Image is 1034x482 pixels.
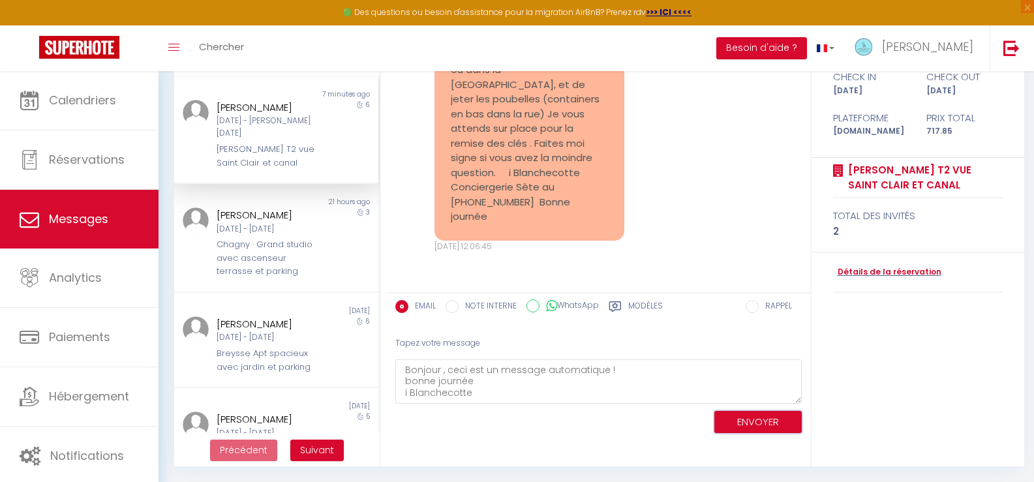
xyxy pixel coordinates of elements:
span: Paiements [49,329,110,345]
span: Calendriers [49,92,116,108]
div: 21 hours ago [276,197,378,207]
button: Next [290,440,344,462]
span: Analytics [49,269,102,286]
div: [DATE] 12:06:45 [434,241,625,253]
span: Messages [49,211,108,227]
span: Chercher [199,40,244,53]
span: Notifications [50,447,124,464]
div: [PERSON_NAME] [217,412,318,427]
div: [DATE] [276,401,378,412]
img: logout [1003,40,1020,56]
div: Breysse Apt spacieux avec jardin et parking [217,347,318,374]
div: check in [825,69,918,85]
span: 5 [366,412,370,421]
div: total des invités [833,208,1003,224]
button: Besoin d'aide ? [716,37,807,59]
img: ... [183,100,209,126]
div: [PERSON_NAME] T2 vue Saint Clair et canal [217,143,318,170]
div: [DATE] [276,306,378,316]
label: NOTE INTERNE [459,300,517,314]
div: [DATE] [918,85,1011,97]
div: [PERSON_NAME] [217,316,318,332]
div: Plateforme [825,110,918,126]
span: [PERSON_NAME] [882,38,973,55]
span: Hébergement [49,388,129,404]
div: Prix total [918,110,1011,126]
div: 2 [833,224,1003,239]
div: [DATE] - [DATE] [217,427,318,440]
span: 3 [366,207,370,217]
div: check out [918,69,1011,85]
button: Previous [210,440,277,462]
div: [PERSON_NAME] [217,100,318,115]
a: Détails de la réservation [833,266,941,279]
div: [DATE] - [PERSON_NAME][DATE] [217,115,318,140]
div: 7 minutes ago [276,89,378,100]
button: ENVOYER [714,411,802,434]
a: ... [PERSON_NAME] [844,25,990,71]
img: Super Booking [39,36,119,59]
a: >>> ICI <<<< [646,7,692,18]
div: [DATE] - [DATE] [217,223,318,235]
label: EMAIL [408,300,436,314]
span: 6 [365,100,370,110]
span: 6 [365,316,370,326]
a: Chercher [189,25,254,71]
div: Tapez votre message [395,327,802,359]
label: Modèles [628,300,663,316]
a: [PERSON_NAME] T2 vue Saint Clair et canal [844,162,1003,193]
img: ... [183,412,209,438]
span: Précédent [220,444,267,457]
span: Réservations [49,151,125,168]
div: 717.85 [918,125,1011,138]
span: Suivant [300,444,334,457]
div: [DATE] [825,85,918,97]
div: Chagny · Grand studio avec ascenseur terrasse et parking [217,238,318,278]
img: ... [183,207,209,233]
label: WhatsApp [540,299,599,314]
img: ... [854,37,874,57]
div: [PERSON_NAME] [217,207,318,223]
img: ... [183,316,209,342]
div: [DATE] - [DATE] [217,331,318,344]
label: RAPPEL [759,300,792,314]
div: [DOMAIN_NAME] [825,125,918,138]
